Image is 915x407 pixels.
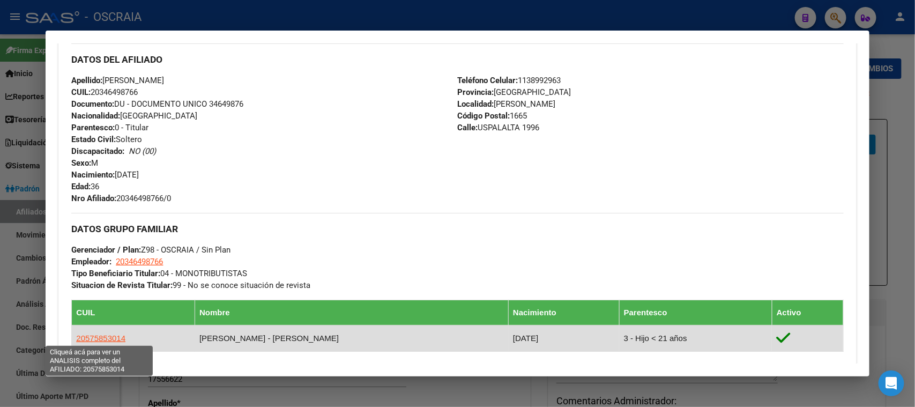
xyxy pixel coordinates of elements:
span: [GEOGRAPHIC_DATA] [71,111,197,121]
strong: Código Postal: [457,111,510,121]
span: 20346498766/0 [71,194,171,203]
span: 20346498766 [71,87,138,97]
th: Nombre [195,300,509,325]
strong: Edad: [71,182,91,191]
th: CUIL [72,300,195,325]
span: [DATE] [71,170,139,180]
strong: Empleador: [71,257,111,267]
h4: --Este Grupo Familiar no tiene cambios de Gerenciador-- [71,362,843,374]
span: M [71,158,98,168]
span: 1138992963 [457,76,561,85]
td: 3 - Hijo < 21 años [619,325,772,352]
strong: Calle: [457,123,478,132]
th: Parentesco [619,300,772,325]
td: [PERSON_NAME] - [PERSON_NAME] [195,325,509,352]
strong: Discapacitado: [71,146,124,156]
strong: Localidad: [457,99,494,109]
strong: Apellido: [71,76,102,85]
h3: DATOS GRUPO FAMILIAR [71,223,843,235]
span: USPALALTA 1996 [457,123,539,132]
span: 36 [71,182,99,191]
span: Z98 - OSCRAIA / Sin Plan [71,245,230,255]
span: DU - DOCUMENTO UNICO 34649876 [71,99,243,109]
strong: Estado Civil: [71,135,116,144]
span: 99 - No se conoce situación de revista [71,280,310,290]
strong: Documento: [71,99,114,109]
strong: Nacionalidad: [71,111,120,121]
span: [GEOGRAPHIC_DATA] [457,87,571,97]
strong: Parentesco: [71,123,115,132]
span: 1665 [457,111,527,121]
strong: Situacion de Revista Titular: [71,280,173,290]
th: Nacimiento [509,300,620,325]
strong: CUIL: [71,87,91,97]
span: Soltero [71,135,142,144]
strong: Nacimiento: [71,170,115,180]
span: 04 - MONOTRIBUTISTAS [71,269,247,278]
i: NO (00) [129,146,156,156]
span: 0 - Titular [71,123,148,132]
span: 20346498766 [116,257,163,267]
strong: Tipo Beneficiario Titular: [71,269,160,278]
strong: Provincia: [457,87,494,97]
div: Open Intercom Messenger [879,371,904,396]
span: [PERSON_NAME] [457,99,555,109]
td: [DATE] [509,325,620,352]
strong: Teléfono Celular: [457,76,518,85]
span: 20575853014 [76,334,125,343]
span: [PERSON_NAME] [71,76,164,85]
strong: Sexo: [71,158,91,168]
strong: Gerenciador / Plan: [71,245,141,255]
h3: DATOS DEL AFILIADO [71,54,843,65]
th: Activo [772,300,843,325]
strong: Nro Afiliado: [71,194,116,203]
